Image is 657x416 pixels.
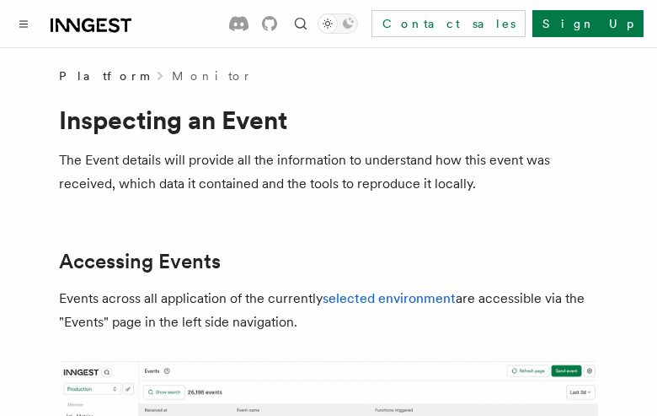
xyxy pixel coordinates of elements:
a: Monitor [172,68,252,84]
button: Toggle navigation [13,14,34,34]
h1: Inspecting an Event [59,105,598,135]
p: Events across all application of the currently are accessible via the "Events" page in the left s... [59,287,598,334]
button: Find something... [291,14,311,34]
a: Sign Up [532,10,644,37]
button: Toggle dark mode [318,14,358,34]
a: Accessing Events [59,250,221,273]
a: Contact sales [371,10,526,37]
p: The Event details will provide all the information to understand how this event was received, whi... [59,149,598,196]
span: Platform [59,68,148,84]
a: selected environment [323,290,456,306]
